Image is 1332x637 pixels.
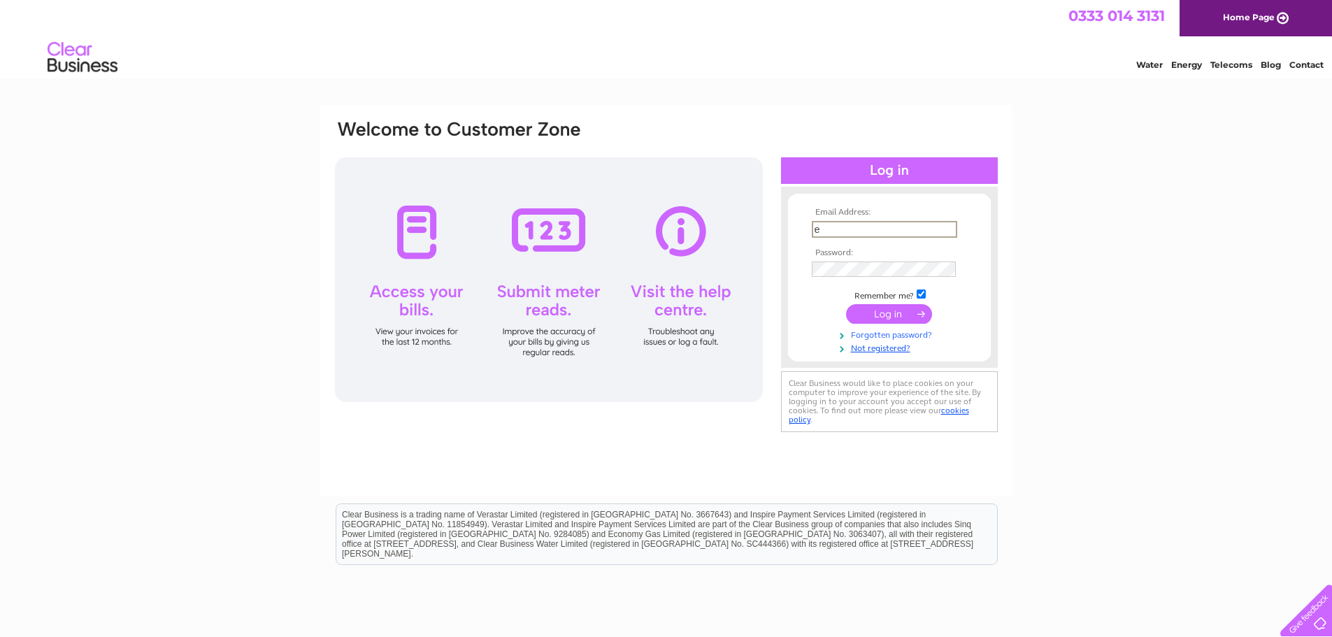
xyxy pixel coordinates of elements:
[781,371,998,432] div: Clear Business would like to place cookies on your computer to improve your experience of the sit...
[808,248,971,258] th: Password:
[1068,7,1165,24] a: 0333 014 3131
[1136,59,1163,70] a: Water
[808,208,971,217] th: Email Address:
[1289,59,1324,70] a: Contact
[812,341,971,354] a: Not registered?
[1210,59,1252,70] a: Telecoms
[812,327,971,341] a: Forgotten password?
[789,406,969,424] a: cookies policy
[808,287,971,301] td: Remember me?
[846,304,932,324] input: Submit
[1261,59,1281,70] a: Blog
[47,36,118,79] img: logo.png
[336,8,997,68] div: Clear Business is a trading name of Verastar Limited (registered in [GEOGRAPHIC_DATA] No. 3667643...
[1171,59,1202,70] a: Energy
